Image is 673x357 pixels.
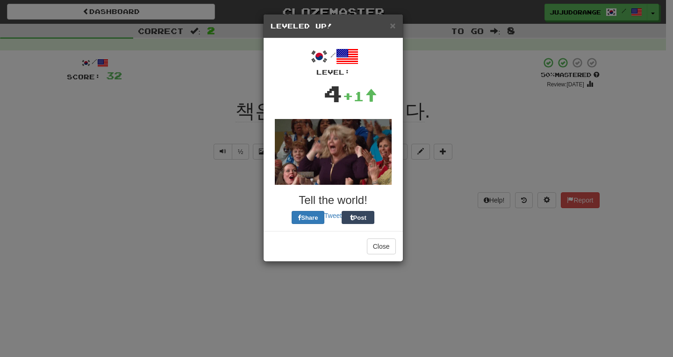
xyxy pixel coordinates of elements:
div: 4 [323,77,343,110]
div: +1 [343,87,377,105]
div: Level: [271,68,396,77]
div: / [271,45,396,77]
button: Close [390,21,395,30]
h5: Leveled Up! [271,21,396,31]
span: × [390,20,395,31]
button: Share [292,211,324,224]
button: Post [342,211,374,224]
img: happy-lady-c767e5519d6a7a6d241e17537db74d2b6302dbbc2957d4f543dfdf5f6f88f9b5.gif [275,119,392,185]
button: Close [367,238,396,254]
h3: Tell the world! [271,194,396,206]
a: Tweet [324,212,342,219]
